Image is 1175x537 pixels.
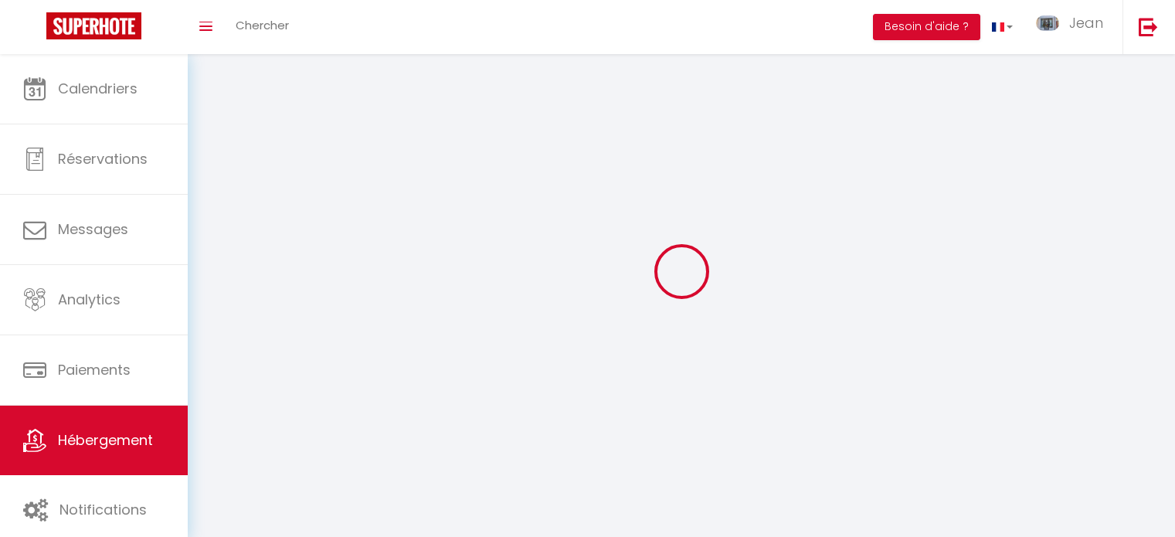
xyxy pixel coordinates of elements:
span: Calendriers [58,79,138,98]
span: Jean [1069,13,1103,32]
span: Paiements [58,360,131,379]
img: ... [1036,15,1059,31]
button: Besoin d'aide ? [873,14,980,40]
span: Hébergement [58,430,153,450]
img: Super Booking [46,12,141,39]
span: Analytics [58,290,121,309]
span: Réservations [58,149,148,168]
img: logout [1139,17,1158,36]
span: Chercher [236,17,289,33]
span: Messages [58,219,128,239]
span: Notifications [59,500,147,519]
